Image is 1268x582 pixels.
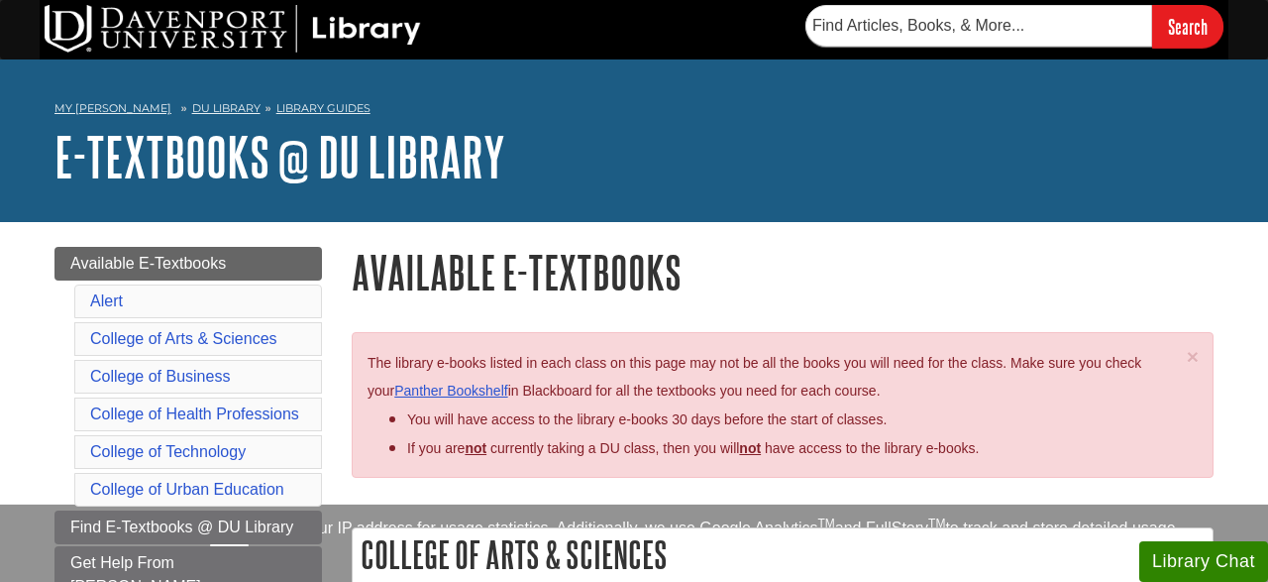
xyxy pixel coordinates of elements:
[54,100,171,117] a: My [PERSON_NAME]
[90,443,246,460] a: College of Technology
[45,5,421,53] img: DU Library
[70,519,293,535] span: Find E-Textbooks @ DU Library
[394,383,507,399] a: Panther Bookshelf
[1187,345,1199,368] span: ×
[90,481,284,498] a: College of Urban Education
[90,330,277,347] a: College of Arts & Sciences
[54,511,322,544] a: Find E-Textbooks @ DU Library
[70,255,226,272] span: Available E-Textbooks
[465,440,486,456] strong: not
[805,5,1223,48] form: Searches DU Library's articles, books, and more
[1187,346,1199,367] button: Close
[276,101,370,115] a: Library Guides
[90,368,230,385] a: College of Business
[739,440,761,456] u: not
[1139,541,1268,582] button: Library Chat
[1152,5,1223,48] input: Search
[54,95,1214,127] nav: breadcrumb
[90,406,299,422] a: College of Health Professions
[352,247,1214,297] h1: Available E-Textbooks
[407,411,887,427] span: You will have access to the library e-books 30 days before the start of classes.
[368,355,1141,400] span: The library e-books listed in each class on this page may not be all the books you will need for ...
[192,101,261,115] a: DU Library
[54,126,505,187] a: E-Textbooks @ DU Library
[54,247,322,281] a: Available E-Textbooks
[353,528,1213,581] h2: College of Arts & Sciences
[90,292,123,309] a: Alert
[407,440,979,456] span: If you are currently taking a DU class, then you will have access to the library e-books.
[805,5,1152,47] input: Find Articles, Books, & More...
